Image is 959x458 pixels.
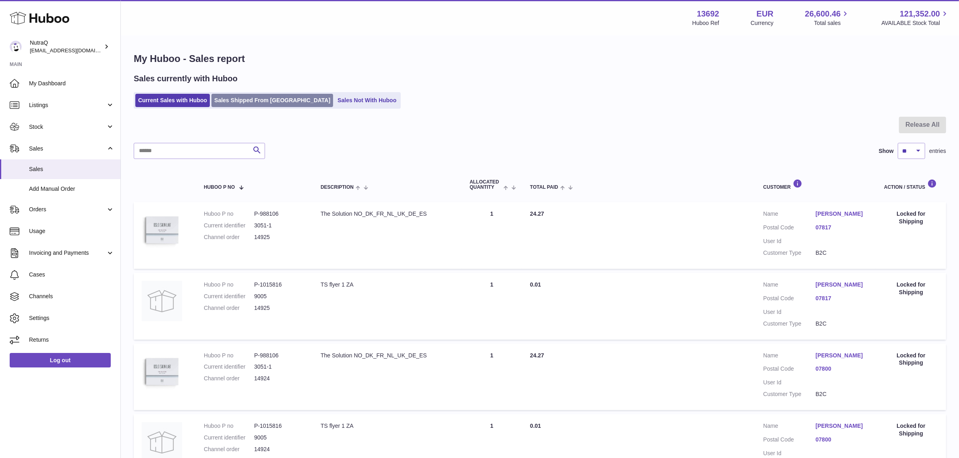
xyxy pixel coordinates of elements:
[816,365,868,373] a: 07800
[254,293,304,300] dd: 9005
[211,94,333,107] a: Sales Shipped From [GEOGRAPHIC_DATA]
[881,8,949,27] a: 121,352.00 AVAILABLE Stock Total
[900,8,940,19] span: 121,352.00
[29,271,114,279] span: Cases
[29,165,114,173] span: Sales
[29,101,106,109] span: Listings
[692,19,719,27] div: Huboo Ref
[254,352,304,359] dd: P-988106
[254,422,304,430] dd: P-1015816
[763,320,816,328] dt: Customer Type
[816,436,868,444] a: 07800
[321,210,454,218] div: The Solution NO_DK_FR_NL_UK_DE_ES
[884,179,938,190] div: Action / Status
[884,422,938,437] div: Locked for Shipping
[763,308,816,316] dt: User Id
[254,304,304,312] dd: 14925
[756,8,773,19] strong: EUR
[134,73,238,84] h2: Sales currently with Huboo
[763,210,816,220] dt: Name
[805,8,850,27] a: 26,600.46 Total sales
[816,249,868,257] dd: B2C
[763,224,816,233] dt: Postal Code
[204,222,254,229] dt: Current identifier
[254,446,304,453] dd: 14924
[321,281,454,289] div: TS flyer 1 ZA
[30,39,102,54] div: NutraQ
[816,224,868,231] a: 07817
[204,304,254,312] dt: Channel order
[10,353,111,367] a: Log out
[763,450,816,457] dt: User Id
[204,185,235,190] span: Huboo P no
[204,210,254,218] dt: Huboo P no
[763,281,816,291] dt: Name
[321,185,354,190] span: Description
[29,249,106,257] span: Invoicing and Payments
[135,94,210,107] a: Current Sales with Huboo
[254,363,304,371] dd: 3051-1
[254,233,304,241] dd: 14925
[462,202,522,269] td: 1
[763,390,816,398] dt: Customer Type
[929,147,946,155] span: entries
[29,314,114,322] span: Settings
[29,227,114,235] span: Usage
[805,8,841,19] span: 26,600.46
[321,422,454,430] div: TS flyer 1 ZA
[10,41,22,53] img: internalAdmin-13692@internal.huboo.com
[816,210,868,218] a: [PERSON_NAME]
[462,273,522,340] td: 1
[204,434,254,441] dt: Current identifier
[204,233,254,241] dt: Channel order
[29,293,114,300] span: Channels
[763,436,816,446] dt: Postal Code
[763,365,816,375] dt: Postal Code
[204,363,254,371] dt: Current identifier
[763,179,868,190] div: Customer
[530,423,541,429] span: 0.01
[142,281,182,321] img: no-photo.jpg
[462,344,522,411] td: 1
[29,80,114,87] span: My Dashboard
[254,222,304,229] dd: 3051-1
[335,94,399,107] a: Sales Not With Huboo
[816,390,868,398] dd: B2C
[204,352,254,359] dt: Huboo P no
[879,147,894,155] label: Show
[816,281,868,289] a: [PERSON_NAME]
[29,336,114,344] span: Returns
[816,320,868,328] dd: B2C
[254,434,304,441] dd: 9005
[204,375,254,382] dt: Channel order
[29,185,114,193] span: Add Manual Order
[254,281,304,289] dd: P-1015816
[751,19,774,27] div: Currency
[884,281,938,296] div: Locked for Shipping
[29,206,106,213] span: Orders
[204,281,254,289] dt: Huboo P no
[254,210,304,218] dd: P-988106
[530,281,541,288] span: 0.01
[530,352,544,359] span: 24.27
[29,145,106,153] span: Sales
[697,8,719,19] strong: 13692
[763,379,816,386] dt: User Id
[763,295,816,304] dt: Postal Code
[142,352,182,392] img: 136921728478892.jpg
[763,352,816,361] dt: Name
[204,293,254,300] dt: Current identifier
[204,446,254,453] dt: Channel order
[816,422,868,430] a: [PERSON_NAME]
[814,19,850,27] span: Total sales
[530,185,558,190] span: Total paid
[884,210,938,225] div: Locked for Shipping
[881,19,949,27] span: AVAILABLE Stock Total
[134,52,946,65] h1: My Huboo - Sales report
[204,422,254,430] dt: Huboo P no
[29,123,106,131] span: Stock
[254,375,304,382] dd: 14924
[816,295,868,302] a: 07817
[321,352,454,359] div: The Solution NO_DK_FR_NL_UK_DE_ES
[30,47,118,54] span: [EMAIL_ADDRESS][DOMAIN_NAME]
